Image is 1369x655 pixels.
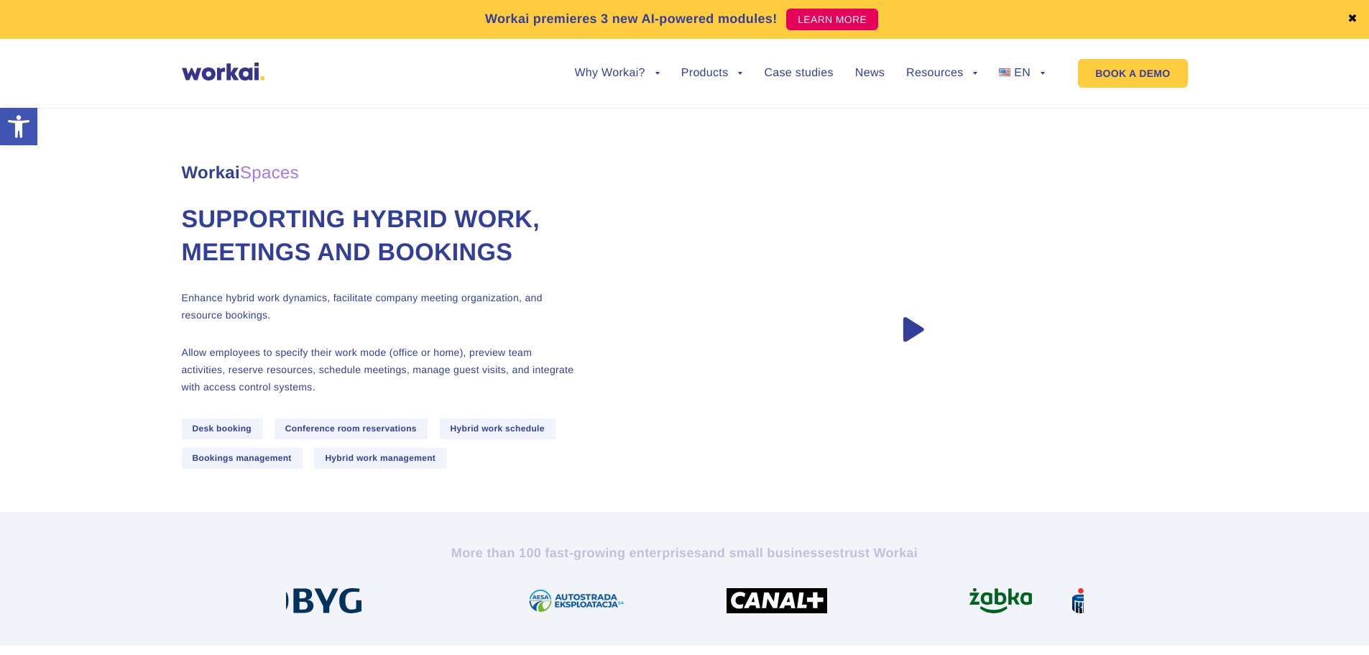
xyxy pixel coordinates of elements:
[786,9,878,30] a: LEARN MORE
[182,448,303,469] span: Bookings management
[574,68,659,79] a: Why Workai?
[855,68,885,79] a: News
[440,418,556,439] span: Hybrid work schedule
[182,147,300,182] span: Workai
[764,68,833,79] a: Case studies
[1078,59,1187,88] a: BOOK A DEMO
[485,9,778,29] p: Workai premieres 3 new AI-powered modules!
[701,546,839,560] i: and small businesses
[182,289,577,324] p: Enhance hybrid work dynamics, facilitate company meeting organization, and resource bookings.
[182,418,263,439] span: Desk booking
[182,203,577,270] h1: Supporting hybrid work, meetings and bookings
[275,418,428,439] span: Conference room reservations
[1014,67,1031,79] span: EN
[314,448,446,469] span: Hybrid work management
[906,68,977,79] a: Resources
[286,544,1084,562] h2: More than 100 fast-growing enterprises trust Workai
[681,68,743,79] a: Products
[240,163,299,183] em: Spaces
[1347,14,1358,25] a: ✖
[182,344,577,395] p: Allow employees to specify their work mode (office or home), preview team activities, reserve res...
